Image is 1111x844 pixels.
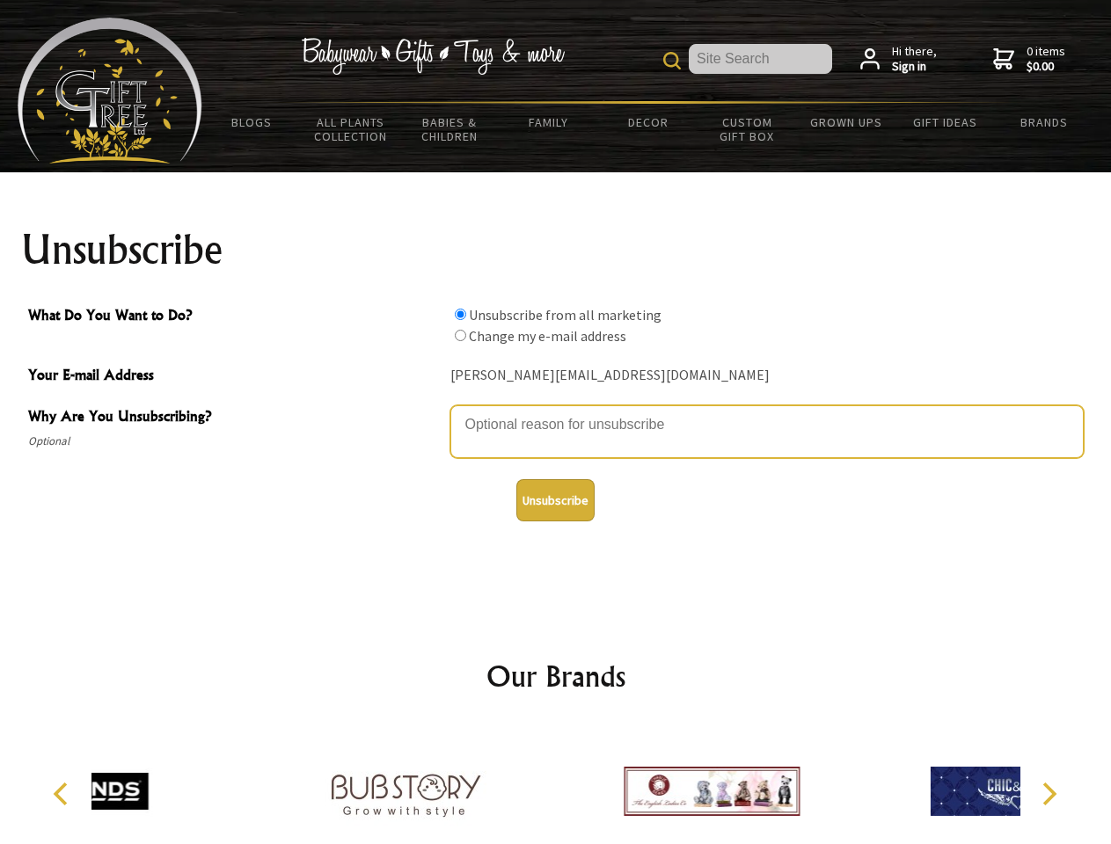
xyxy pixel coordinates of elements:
a: Gift Ideas [895,104,995,141]
label: Unsubscribe from all marketing [469,306,661,324]
img: Babywear - Gifts - Toys & more [301,38,565,75]
a: BLOGS [202,104,302,141]
button: Next [1029,775,1068,813]
input: What Do You Want to Do? [455,330,466,341]
h1: Unsubscribe [21,229,1091,271]
input: What Do You Want to Do? [455,309,466,320]
a: Babies & Children [400,104,500,155]
a: Decor [598,104,698,141]
a: All Plants Collection [302,104,401,155]
a: 0 items$0.00 [993,44,1065,75]
span: Your E-mail Address [28,364,442,389]
a: Brands [995,104,1094,141]
a: Hi there,Sign in [860,44,937,75]
a: Grown Ups [796,104,895,141]
h2: Our Brands [35,655,1077,697]
span: 0 items [1027,43,1065,75]
input: Site Search [689,44,832,74]
textarea: Why Are You Unsubscribing? [450,405,1084,458]
span: Hi there, [892,44,937,75]
a: Family [500,104,599,141]
span: Optional [28,431,442,452]
button: Previous [44,775,83,813]
span: What Do You Want to Do? [28,304,442,330]
img: Babyware - Gifts - Toys and more... [18,18,202,164]
a: Custom Gift Box [698,104,797,155]
span: Why Are You Unsubscribing? [28,405,442,431]
div: [PERSON_NAME][EMAIL_ADDRESS][DOMAIN_NAME] [450,362,1084,389]
strong: $0.00 [1027,59,1065,75]
strong: Sign in [892,59,937,75]
img: product search [663,52,681,69]
label: Change my e-mail address [469,327,626,345]
button: Unsubscribe [516,479,595,521]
